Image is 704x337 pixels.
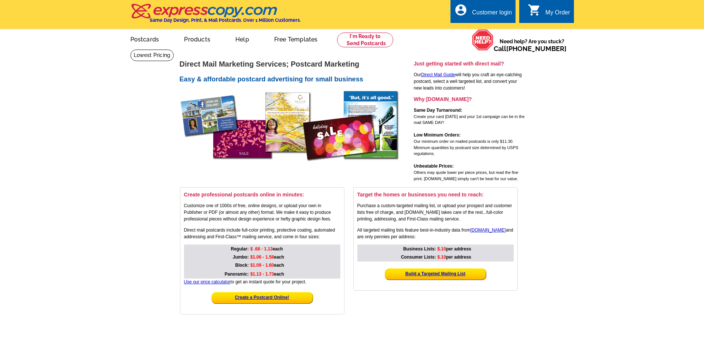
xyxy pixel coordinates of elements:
[180,88,401,174] img: direct mail postcards
[224,30,261,47] a: Help
[250,263,284,268] strong: each
[421,72,455,77] a: Direct Mail Guide
[414,170,518,181] span: Others may quote lower per piece prices, but read the fine print. [DOMAIN_NAME] simply can't be b...
[438,246,446,252] span: $.10
[180,60,412,68] h1: Direct Mail Marketing Services; Postcard Marketing
[235,295,289,300] a: Create a Postcard Online!
[184,191,340,198] h3: Create professional postcards online in minutes:
[231,246,249,252] strong: Regular:
[250,272,284,277] strong: each
[438,255,446,260] span: $.10
[235,263,249,268] strong: Block:
[184,227,340,240] p: Direct mail postcards include full-color printing, protective coating, automated addressing and F...
[414,60,525,67] h3: Just getting started with direct mail?
[545,9,570,20] div: My Order
[438,246,471,252] strong: per address
[414,108,462,113] strong: Same Day Turnaround:
[250,263,274,268] span: $1.09 - 1.60
[494,38,570,53] span: Need help? Are you stuck?
[357,202,514,222] p: Purchase a custom-targeted mailing list, or upload your prospect and customer lists free of charg...
[414,164,454,169] strong: Unbeatable Prices:
[233,255,249,260] strong: Jumbo:
[470,228,506,233] a: [DOMAIN_NAME]
[225,272,249,277] strong: Panoramic:
[454,8,512,17] a: account_circle Customer login
[414,132,461,138] strong: Low Minimum Orders:
[403,246,436,252] strong: Business Lists:
[250,246,283,252] strong: each
[405,271,465,276] a: Build a Targeted Mailing List
[250,246,273,252] span: $ .68 - 1.13
[130,9,301,23] a: Same Day Design, Print, & Mail Postcards. Over 1 Million Customers.
[357,227,514,240] p: All targeted mailing lists feature best-in-industry data from and are only pennies per address:
[180,75,412,84] h2: Easy & affordable postcard advertising for small business
[454,3,467,17] i: account_circle
[528,3,541,17] i: shopping_cart
[250,255,274,260] span: $1.06 - 1.58
[506,45,567,53] a: [PHONE_NUMBER]
[472,29,494,51] img: help
[414,114,525,125] span: Create your card [DATE] and your 1st campaign can be in the mail SAME DAY!
[414,96,525,102] h3: Why [DOMAIN_NAME]?
[184,279,307,284] span: to get an instant quote for your project.
[494,45,567,53] span: Call
[414,139,518,156] span: Our minimum order on mailed postcards is only $11.30. Minimum quantities by postcard size determi...
[401,255,436,260] strong: Consumer Lists:
[250,272,274,277] span: $1.13 - 1.73
[414,71,525,91] p: Our will help you craft an eye-catching postcard, select a well targeted list, and convert your n...
[250,255,284,260] strong: each
[357,191,514,198] h3: Target the homes or businesses you need to reach:
[150,17,301,23] h4: Same Day Design, Print, & Mail Postcards. Over 1 Million Customers.
[119,30,171,47] a: Postcards
[184,202,340,222] p: Customize one of 1000s of free, online designs, or upload your own in Publisher or PDF (or almost...
[262,30,330,47] a: Free Templates
[472,9,512,20] div: Customer login
[528,8,570,17] a: shopping_cart My Order
[438,255,471,260] strong: per address
[172,30,222,47] a: Products
[184,279,231,284] a: Use our price calculator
